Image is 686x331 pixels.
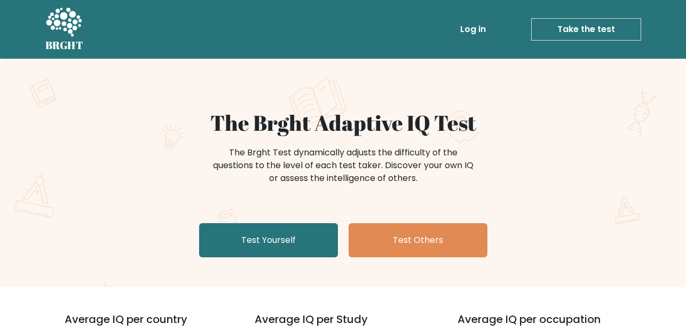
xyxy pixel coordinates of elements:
a: BRGHT [45,4,84,54]
h5: BRGHT [45,39,84,52]
a: Log in [456,19,490,40]
h1: The Brght Adaptive IQ Test [83,110,604,136]
a: Test Others [349,223,487,257]
a: Test Yourself [199,223,338,257]
div: The Brght Test dynamically adjusts the difficulty of the questions to the level of each test take... [210,146,477,185]
a: Take the test [531,18,641,41]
